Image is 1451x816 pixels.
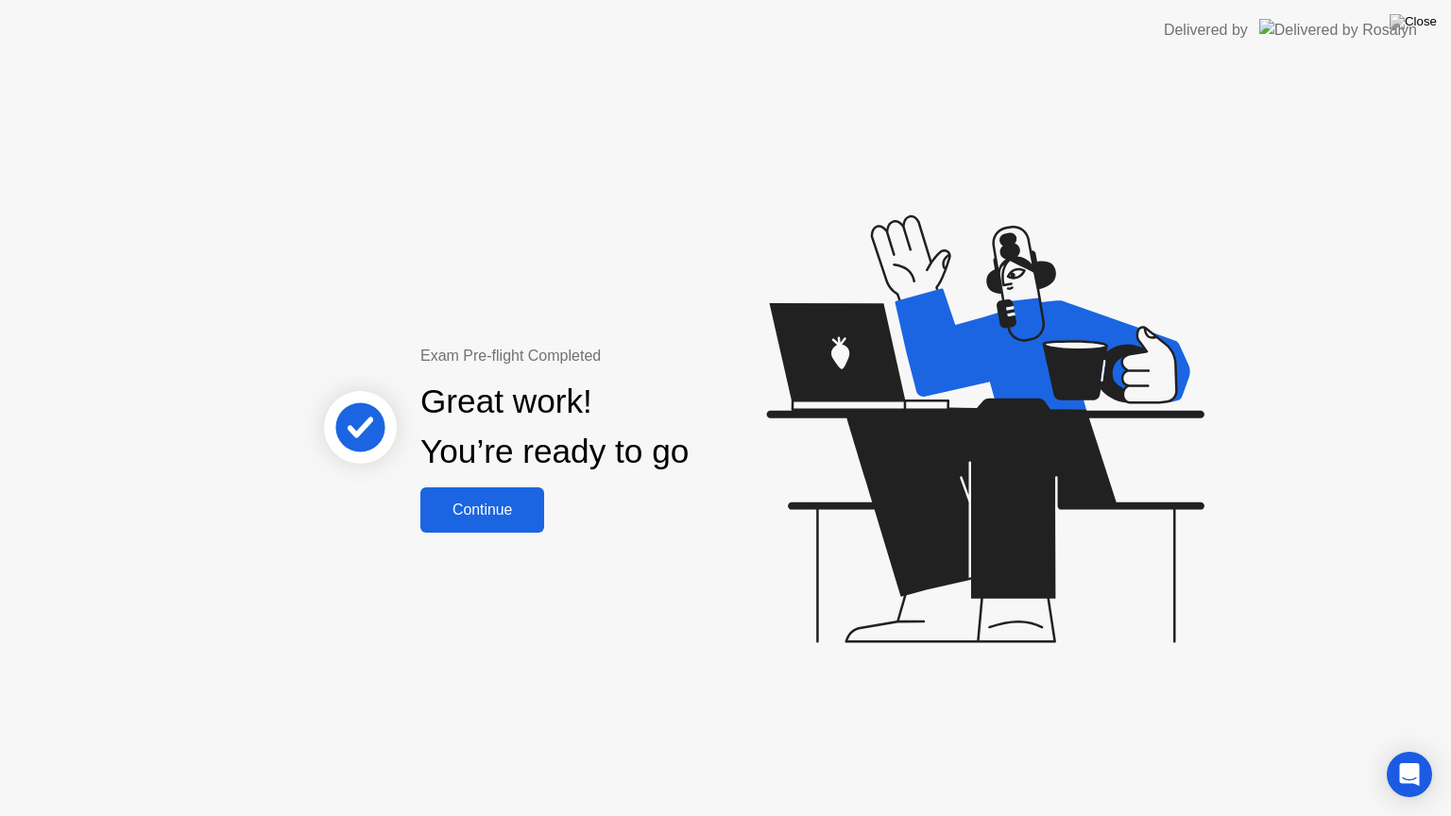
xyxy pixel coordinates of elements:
[420,487,544,533] button: Continue
[420,345,811,367] div: Exam Pre-flight Completed
[1259,19,1417,41] img: Delivered by Rosalyn
[1387,752,1432,797] div: Open Intercom Messenger
[426,501,538,518] div: Continue
[420,377,689,477] div: Great work! You’re ready to go
[1390,14,1437,29] img: Close
[1164,19,1248,42] div: Delivered by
